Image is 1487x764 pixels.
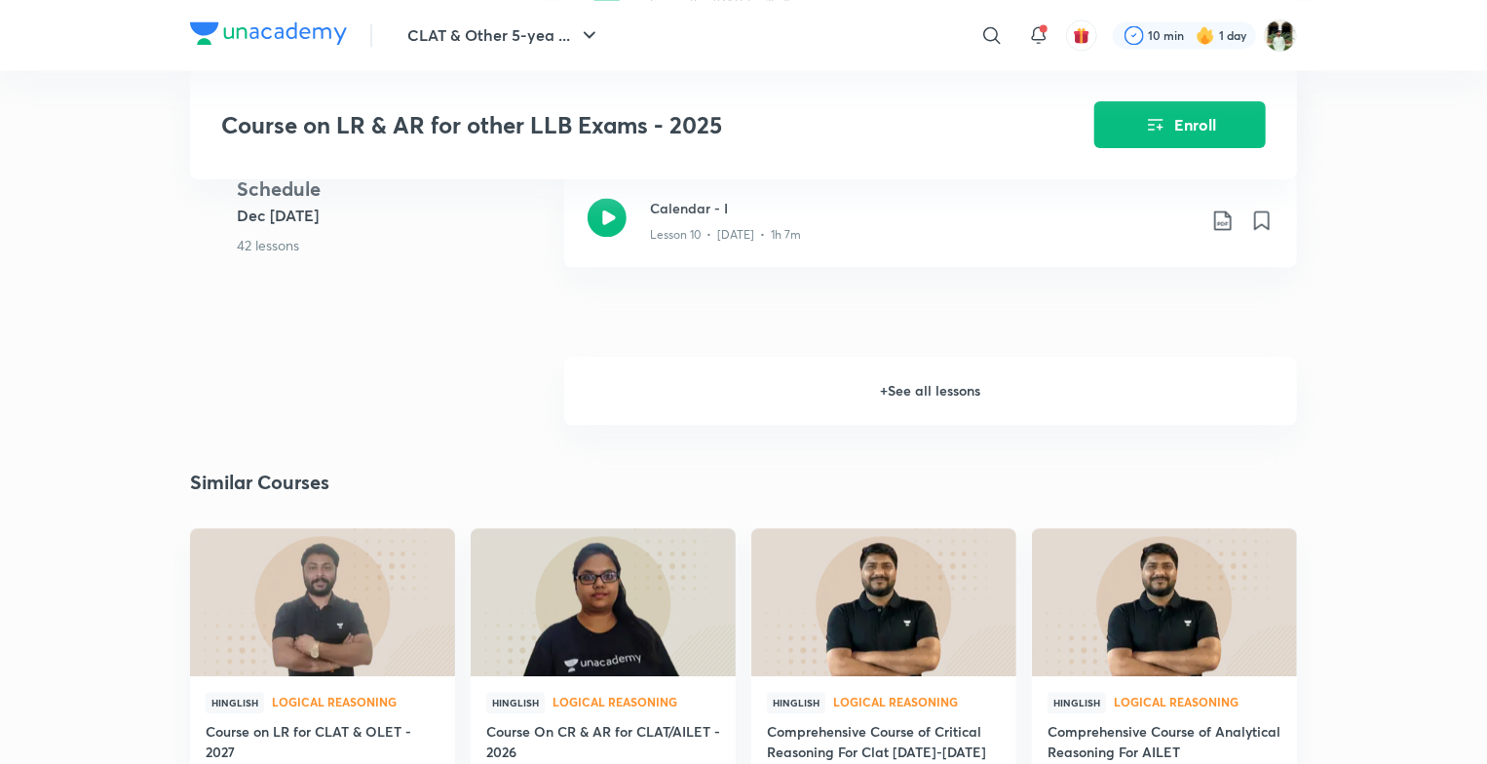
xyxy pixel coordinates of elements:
p: 42 lessons [237,235,549,255]
img: new-thumbnail [468,526,738,677]
img: amit [1264,19,1297,52]
span: Hinglish [486,692,545,713]
img: streak [1196,25,1215,45]
span: Logical Reasoning [272,696,439,707]
a: Logical Reasoning [1114,696,1281,709]
span: Logical Reasoning [1114,696,1281,707]
h3: Course on LR & AR for other LLB Exams - 2025 [221,111,984,139]
span: Logical Reasoning [833,696,1001,707]
p: Lesson 10 • [DATE] • 1h 7m [650,226,801,244]
img: new-thumbnail [1029,526,1299,677]
img: check rounded [1125,25,1144,45]
h2: Similar Courses [190,468,329,497]
h3: Calendar - I [650,198,1196,218]
button: CLAT & Other 5-yea ... [396,16,613,55]
span: Logical Reasoning [553,696,720,707]
img: avatar [1073,26,1090,44]
a: new-thumbnail [751,528,1016,676]
a: Company Logo [190,21,347,50]
h6: + See all lessons [564,357,1297,425]
button: Enroll [1094,101,1266,148]
h4: Schedule [237,174,549,204]
h5: Dec [DATE] [237,204,549,227]
a: Logical Reasoning [833,696,1001,709]
a: Calendar - ILesson 10 • [DATE] • 1h 7m [564,174,1297,290]
img: new-thumbnail [187,526,457,677]
a: new-thumbnail [1032,528,1297,676]
span: Hinglish [206,692,264,713]
img: Company Logo [190,21,347,45]
a: Logical Reasoning [553,696,720,709]
span: Hinglish [767,692,825,713]
span: Hinglish [1048,692,1106,713]
button: avatar [1066,19,1097,51]
img: new-thumbnail [748,526,1018,677]
a: new-thumbnail [190,528,455,676]
a: Logical Reasoning [272,696,439,709]
a: new-thumbnail [471,528,736,676]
